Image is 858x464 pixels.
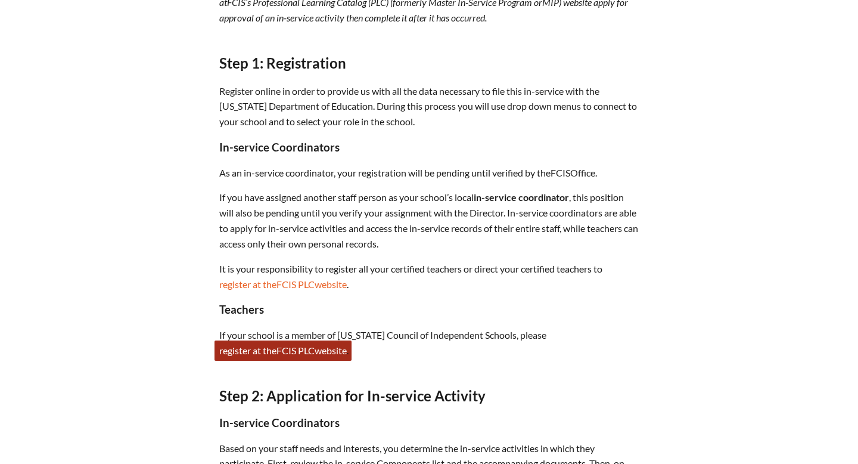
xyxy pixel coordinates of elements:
span: FCIS [276,279,296,290]
strong: in-service coordinator [474,191,569,203]
span: FCIS [551,167,570,178]
h2: Step 2: Application for In-service Activity [219,387,639,404]
h3: In-service Coordinators [219,141,639,154]
p: If you have assigned another staff person as your school’s local , this position will also be pen... [219,190,639,252]
p: It is your responsibility to register all your certified teachers or direct your certified teache... [219,261,639,292]
h2: Step 1: Registration [219,54,639,72]
h3: Teachers [219,303,639,316]
p: As an in-service coordinator, your registration will be pending until verified by the Office. [219,165,639,181]
span: PLC [298,279,315,290]
h3: In-service Coordinators [219,416,639,429]
span: FCIS [276,345,296,356]
a: register at theFCIS PLCwebsite [214,274,352,295]
p: If your school is a member of [US_STATE] Council of Independent Schools, please . [219,327,639,358]
a: register at theFCIS PLCwebsite [214,341,352,361]
p: Register online in order to provide us with all the data necessary to file this in-service with t... [219,83,639,130]
span: PLC [298,345,315,356]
